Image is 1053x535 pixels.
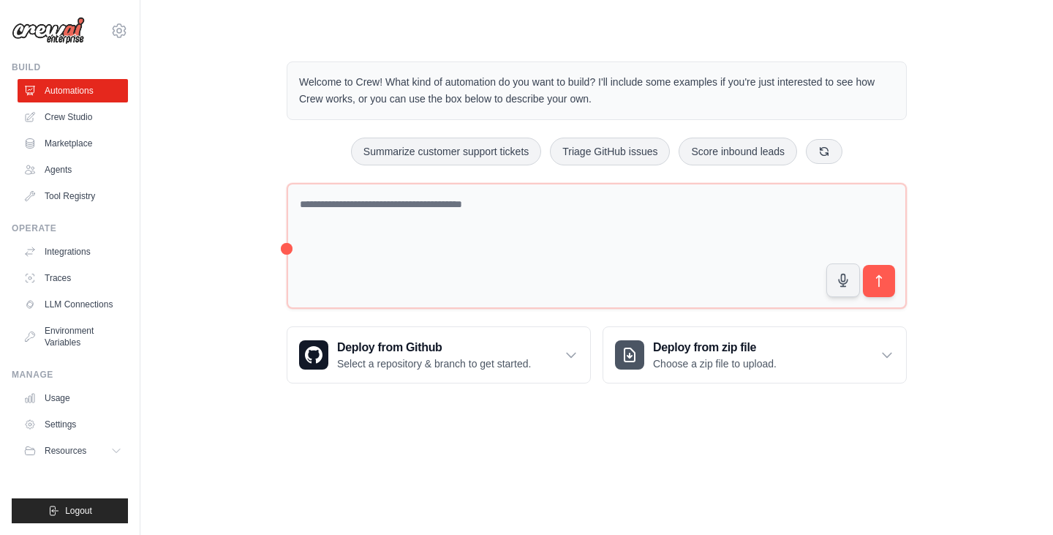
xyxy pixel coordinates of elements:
a: Agents [18,158,128,182]
a: Tool Registry [18,184,128,208]
a: LLM Connections [18,293,128,316]
div: Manage [12,369,128,381]
p: Welcome to Crew! What kind of automation do you want to build? I'll include some examples if you'... [299,74,894,108]
div: Build [12,61,128,73]
a: Settings [18,413,128,436]
button: Resources [18,439,128,463]
span: Logout [65,505,92,517]
span: Resources [45,445,86,457]
a: Usage [18,386,128,410]
a: Environment Variables [18,319,128,354]
h3: Deploy from zip file [653,339,777,356]
button: Logout [12,498,128,523]
a: Automations [18,79,128,102]
h3: Deploy from Github [337,339,531,356]
button: Score inbound leads [679,138,797,165]
a: Traces [18,266,128,290]
a: Integrations [18,240,128,263]
div: Operate [12,222,128,234]
a: Marketplace [18,132,128,155]
a: Crew Studio [18,105,128,129]
button: Summarize customer support tickets [351,138,541,165]
p: Select a repository & branch to get started. [337,356,531,371]
img: Logo [12,17,85,45]
p: Choose a zip file to upload. [653,356,777,371]
button: Triage GitHub issues [550,138,670,165]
